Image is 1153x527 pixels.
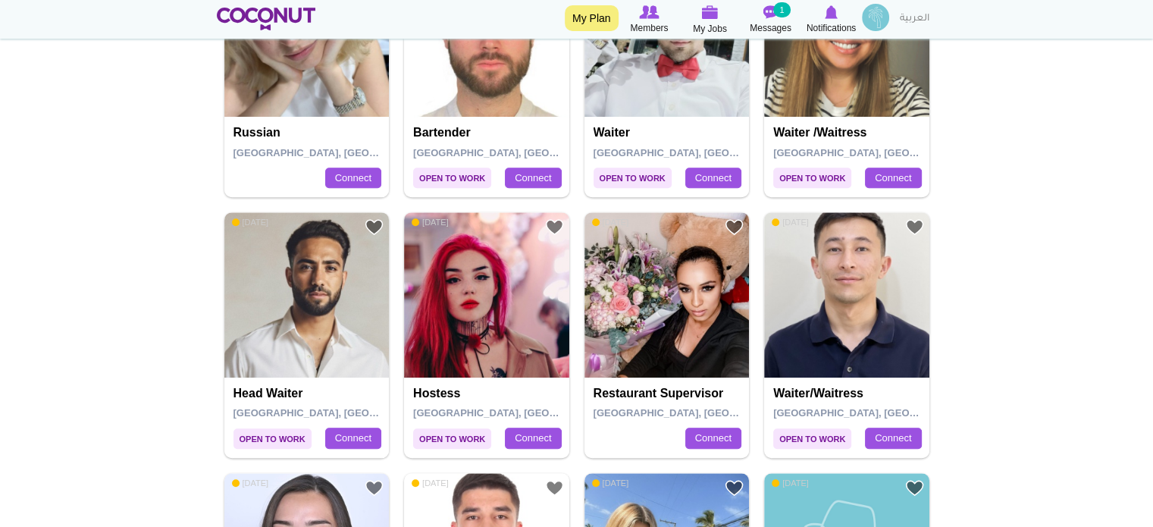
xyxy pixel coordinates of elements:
[865,168,921,189] a: Connect
[413,387,564,400] h4: Hostess
[905,218,924,237] a: Add to Favourites
[594,147,810,158] span: [GEOGRAPHIC_DATA], [GEOGRAPHIC_DATA]
[233,147,450,158] span: [GEOGRAPHIC_DATA], [GEOGRAPHIC_DATA]
[505,428,561,449] a: Connect
[680,4,741,36] a: My Jobs My Jobs
[772,217,809,227] span: [DATE]
[685,428,741,449] a: Connect
[773,168,851,188] span: Open to Work
[233,428,312,449] span: Open to Work
[619,4,680,36] a: Browse Members Members
[594,168,672,188] span: Open to Work
[630,20,668,36] span: Members
[233,126,384,140] h4: Russian
[773,126,924,140] h4: Waiter /Waitress
[545,218,564,237] a: Add to Favourites
[413,168,491,188] span: Open to Work
[233,387,384,400] h4: Head Waiter
[750,20,791,36] span: Messages
[365,478,384,497] a: Add to Favourites
[807,20,856,36] span: Notifications
[773,407,989,419] span: [GEOGRAPHIC_DATA], [GEOGRAPHIC_DATA]
[232,217,269,227] span: [DATE]
[413,147,629,158] span: [GEOGRAPHIC_DATA], [GEOGRAPHIC_DATA]
[773,428,851,449] span: Open to Work
[685,168,741,189] a: Connect
[413,126,564,140] h4: Bartender
[693,21,727,36] span: My Jobs
[545,478,564,497] a: Add to Favourites
[233,407,450,419] span: [GEOGRAPHIC_DATA], [GEOGRAPHIC_DATA]
[763,5,779,19] img: Messages
[505,168,561,189] a: Connect
[801,4,862,36] a: Notifications Notifications
[725,478,744,497] a: Add to Favourites
[592,217,629,227] span: [DATE]
[905,478,924,497] a: Add to Favourites
[725,218,744,237] a: Add to Favourites
[865,428,921,449] a: Connect
[413,407,629,419] span: [GEOGRAPHIC_DATA], [GEOGRAPHIC_DATA]
[592,478,629,488] span: [DATE]
[741,4,801,36] a: Messages Messages 1
[565,5,619,31] a: My Plan
[325,168,381,189] a: Connect
[365,218,384,237] a: Add to Favourites
[773,147,989,158] span: [GEOGRAPHIC_DATA], [GEOGRAPHIC_DATA]
[892,4,937,34] a: العربية
[412,478,449,488] span: [DATE]
[702,5,719,19] img: My Jobs
[594,407,810,419] span: [GEOGRAPHIC_DATA], [GEOGRAPHIC_DATA]
[773,2,790,17] small: 1
[413,428,491,449] span: Open to Work
[325,428,381,449] a: Connect
[412,217,449,227] span: [DATE]
[639,5,659,19] img: Browse Members
[773,387,924,400] h4: Waiter/Waitress
[217,8,316,30] img: Home
[772,478,809,488] span: [DATE]
[232,478,269,488] span: [DATE]
[594,126,744,140] h4: Waiter
[825,5,838,19] img: Notifications
[594,387,744,400] h4: Restaurant supervisor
